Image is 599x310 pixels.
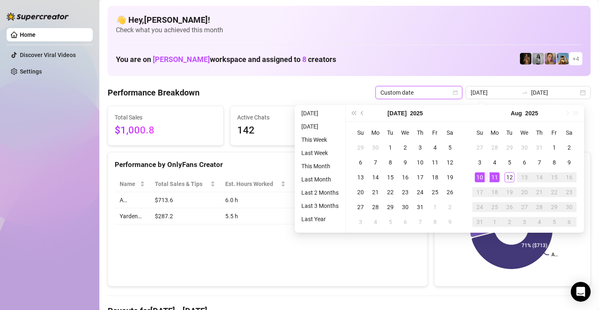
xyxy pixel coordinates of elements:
[428,125,443,140] th: Fr
[472,185,487,200] td: 2025-08-17
[370,187,380,197] div: 21
[475,217,485,227] div: 31
[547,170,562,185] td: 2025-08-15
[383,170,398,185] td: 2025-07-15
[562,170,577,185] td: 2025-08-16
[564,143,574,153] div: 2
[505,143,515,153] div: 29
[505,172,515,182] div: 12
[356,187,366,197] div: 20
[562,125,577,140] th: Sa
[20,31,36,38] a: Home
[370,143,380,153] div: 30
[564,157,574,167] div: 9
[525,105,538,122] button: Choose a year
[291,176,344,192] th: Sales / Hour
[430,172,440,182] div: 18
[298,214,342,224] li: Last Year
[430,157,440,167] div: 11
[356,217,366,227] div: 3
[517,125,532,140] th: We
[534,217,544,227] div: 4
[490,143,500,153] div: 28
[502,200,517,215] td: 2025-08-26
[370,217,380,227] div: 4
[368,155,383,170] td: 2025-07-07
[398,170,413,185] td: 2025-07-16
[370,202,380,212] div: 28
[298,135,342,145] li: This Week
[383,155,398,170] td: 2025-07-08
[415,172,425,182] div: 17
[557,53,569,64] img: Babydanix
[353,185,368,200] td: 2025-07-20
[298,122,342,131] li: [DATE]
[108,87,200,98] h4: Performance Breakdown
[153,55,210,64] span: [PERSON_NAME]
[532,155,547,170] td: 2025-08-07
[502,140,517,155] td: 2025-07-29
[487,200,502,215] td: 2025-08-25
[291,192,344,208] td: $118.93
[534,172,544,182] div: 14
[400,172,410,182] div: 16
[150,208,220,224] td: $287.2
[453,90,458,95] span: calendar
[487,215,502,229] td: 2025-09-01
[551,252,558,258] text: A…
[475,187,485,197] div: 17
[353,125,368,140] th: Su
[385,202,395,212] div: 29
[487,170,502,185] td: 2025-08-11
[534,157,544,167] div: 7
[562,155,577,170] td: 2025-08-09
[547,185,562,200] td: 2025-08-22
[413,155,428,170] td: 2025-07-10
[520,187,529,197] div: 20
[368,185,383,200] td: 2025-07-21
[547,200,562,215] td: 2025-08-29
[380,86,457,99] span: Custom date
[502,185,517,200] td: 2025-08-19
[562,215,577,229] td: 2025-09-06
[413,140,428,155] td: 2025-07-03
[532,125,547,140] th: Th
[443,215,457,229] td: 2025-08-09
[115,113,217,122] span: Total Sales
[520,217,529,227] div: 3
[547,215,562,229] td: 2025-09-05
[445,157,455,167] div: 12
[490,187,500,197] div: 18
[116,55,336,64] h1: You are on workspace and assigned to creators
[387,105,407,122] button: Choose a month
[475,202,485,212] div: 24
[532,200,547,215] td: 2025-08-28
[443,170,457,185] td: 2025-07-19
[385,157,395,167] div: 8
[471,88,518,97] input: Start date
[415,157,425,167] div: 10
[410,105,423,122] button: Choose a year
[445,217,455,227] div: 9
[385,143,395,153] div: 1
[413,185,428,200] td: 2025-07-24
[534,143,544,153] div: 31
[520,53,532,64] img: the_bohema
[475,143,485,153] div: 27
[487,185,502,200] td: 2025-08-18
[534,202,544,212] div: 28
[150,176,220,192] th: Total Sales & Tips
[400,143,410,153] div: 2
[443,140,457,155] td: 2025-07-05
[302,55,306,64] span: 8
[353,215,368,229] td: 2025-08-03
[415,202,425,212] div: 31
[298,201,342,211] li: Last 3 Months
[237,113,339,122] span: Active Chats
[443,125,457,140] th: Sa
[415,217,425,227] div: 7
[549,172,559,182] div: 15
[445,202,455,212] div: 2
[383,185,398,200] td: 2025-07-22
[443,200,457,215] td: 2025-08-02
